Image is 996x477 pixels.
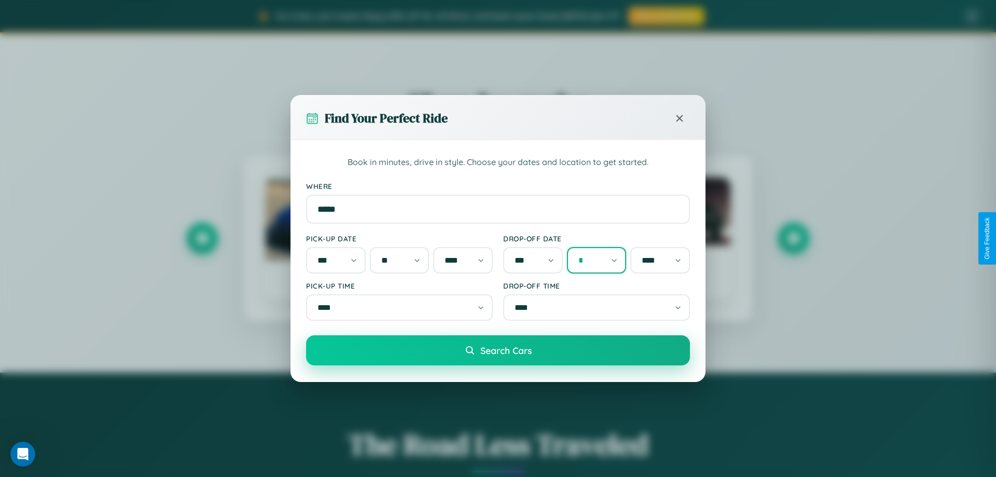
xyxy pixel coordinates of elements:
[306,281,493,290] label: Pick-up Time
[503,234,690,243] label: Drop-off Date
[306,156,690,169] p: Book in minutes, drive in style. Choose your dates and location to get started.
[306,335,690,365] button: Search Cars
[306,182,690,190] label: Where
[503,281,690,290] label: Drop-off Time
[480,345,532,356] span: Search Cars
[306,234,493,243] label: Pick-up Date
[325,110,448,127] h3: Find Your Perfect Ride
